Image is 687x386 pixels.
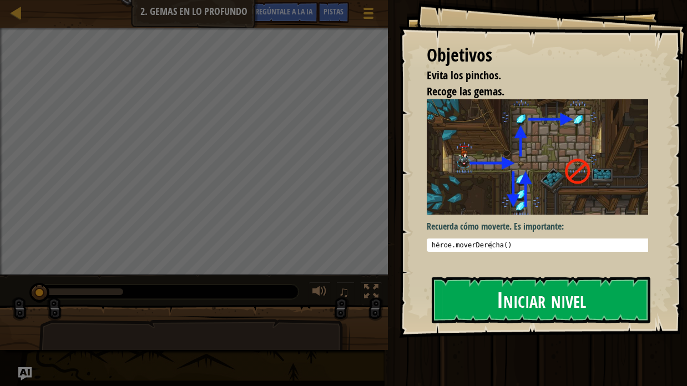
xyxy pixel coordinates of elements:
[432,277,650,323] button: Iniciar nivel
[246,2,318,23] button: Pregúntale a la IA
[497,285,586,314] font: Iniciar nivel
[339,283,350,300] font: ♫
[413,84,645,100] li: Recoge las gemas.
[355,2,382,28] button: Mostrar menú de juego
[18,367,32,380] button: Pregúntale a la IA
[324,6,343,17] font: Pistas
[427,68,501,83] font: Evita los pinchos.
[309,282,331,304] button: Ajustar el volúmen
[427,43,492,67] font: Objetivos
[251,6,312,17] font: Pregúntale a la IA
[413,68,645,84] li: Evita los pinchos.
[427,220,564,232] font: Recuerda cómo moverte. Es importante:
[427,99,656,215] img: Gemas en lo profundo
[336,282,355,304] button: ♫
[360,282,382,304] button: Cambia a pantalla completa.
[427,84,504,99] font: Recoge las gemas.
